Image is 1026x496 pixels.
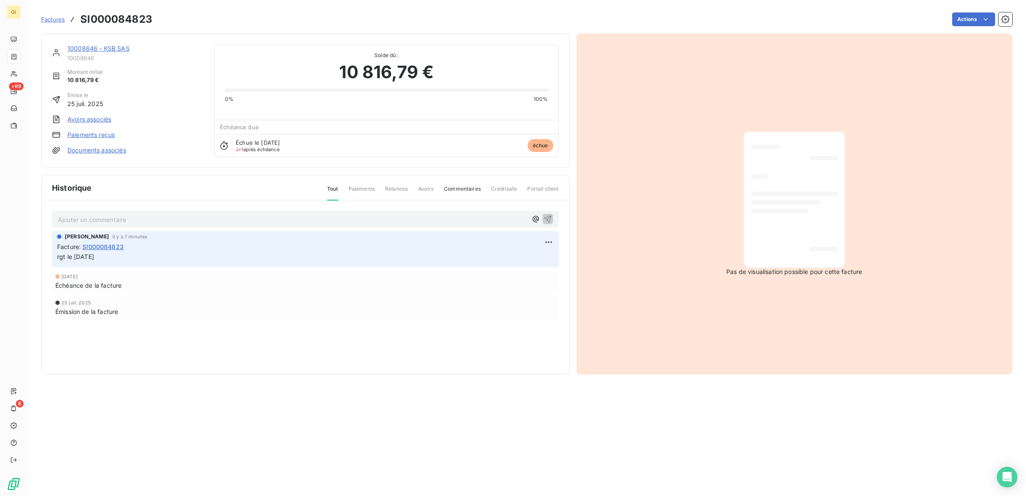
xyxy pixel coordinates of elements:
[7,477,21,491] img: Logo LeanPay
[225,52,548,59] span: Solde dû :
[57,242,81,251] span: Facture :
[67,99,103,108] span: 25 juil. 2025
[726,268,862,276] span: Pas de visualisation possible pour cette facture
[527,185,559,200] span: Portail client
[236,146,243,152] span: J+1
[418,185,434,200] span: Avoirs
[61,300,91,305] span: 25 juil. 2025
[528,139,553,152] span: échue
[7,5,21,19] div: GI
[225,95,234,103] span: 0%
[82,242,124,251] span: SI000084823
[112,234,147,239] span: il y a 7 minutes
[220,124,259,131] span: Échéance due
[67,91,103,99] span: Émise le
[55,281,121,290] span: Échéance de la facture
[61,274,78,279] span: [DATE]
[67,45,130,52] a: 10008646 - KSB SAS
[236,147,279,152] span: après échéance
[67,146,126,155] a: Documents associés
[80,12,152,27] h3: SI000084823
[41,16,65,23] span: Factures
[444,185,481,200] span: Commentaires
[16,400,24,408] span: 8
[491,185,517,200] span: Creditsafe
[52,182,92,194] span: Historique
[952,12,995,26] button: Actions
[236,139,280,146] span: Échue le [DATE]
[349,185,375,200] span: Paiements
[67,68,103,76] span: Montant initial
[55,307,118,316] span: Émission de la facture
[65,233,109,240] span: [PERSON_NAME]
[67,115,111,124] a: Avoirs associés
[57,253,94,260] span: rgt le [DATE]
[9,82,24,90] span: +99
[327,185,338,201] span: Tout
[67,131,115,139] a: Paiements reçus
[997,467,1017,487] div: Open Intercom Messenger
[41,15,65,24] a: Factures
[67,76,103,85] span: 10 816,79 €
[339,59,434,85] span: 10 816,79 €
[67,55,204,61] span: 10008646
[534,95,548,103] span: 100%
[385,185,408,200] span: Relances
